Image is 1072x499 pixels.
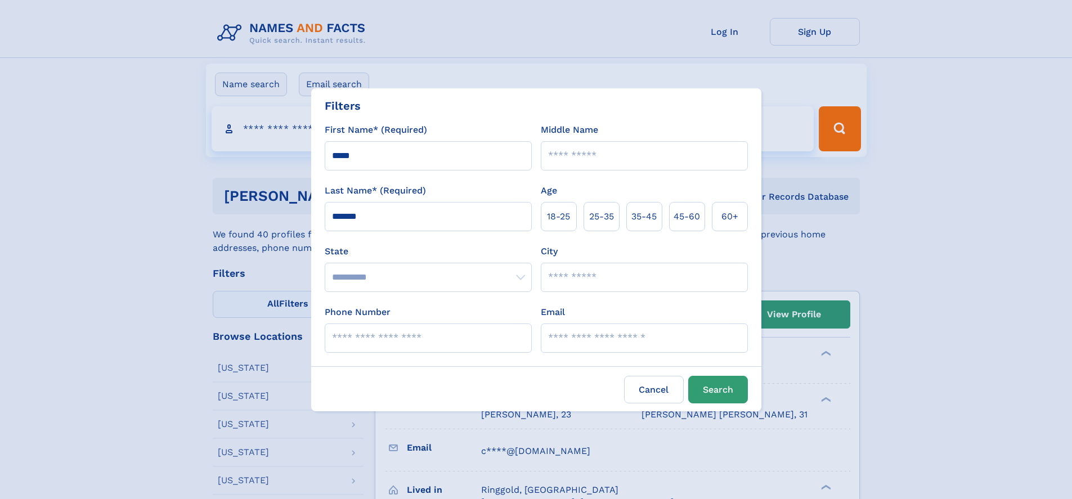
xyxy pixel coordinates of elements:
label: Cancel [624,376,684,403]
label: First Name* (Required) [325,123,427,137]
span: 18‑25 [547,210,570,223]
label: Email [541,305,565,319]
label: City [541,245,558,258]
span: 45‑60 [674,210,700,223]
span: 60+ [721,210,738,223]
label: Age [541,184,557,197]
span: 25‑35 [589,210,614,223]
div: Filters [325,97,361,114]
label: Last Name* (Required) [325,184,426,197]
label: Phone Number [325,305,391,319]
span: 35‑45 [631,210,657,223]
label: State [325,245,532,258]
button: Search [688,376,748,403]
label: Middle Name [541,123,598,137]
